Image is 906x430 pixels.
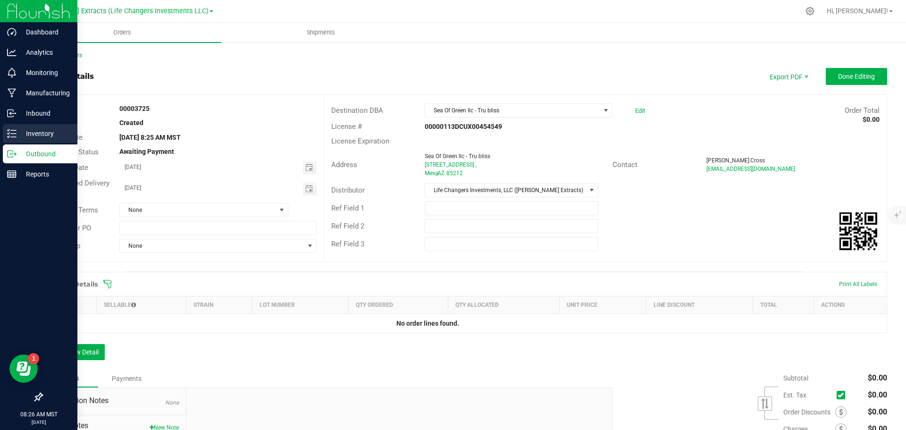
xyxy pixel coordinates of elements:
inline-svg: Monitoring [7,68,17,77]
span: Toggle calendar [303,182,317,195]
span: Subtotal [783,374,808,382]
p: Manufacturing [17,87,73,99]
p: Analytics [17,47,73,58]
p: Inbound [17,108,73,119]
span: [PERSON_NAME] Extracts (Life Changers Investments LLC) [27,7,209,15]
span: Address [331,160,357,169]
p: Reports [17,169,73,180]
span: None [120,203,276,217]
p: 08:26 AM MST [4,410,73,419]
span: 85212 [446,170,463,177]
span: Calculate excise tax [837,389,849,402]
strong: No order lines found. [396,320,459,327]
qrcode: 00003725 [839,212,877,250]
span: [PERSON_NAME] [706,157,749,164]
p: Outbound [17,148,73,160]
a: Shipments [221,23,420,42]
span: License # [331,122,362,131]
a: Orders [23,23,221,42]
span: Sea Of Green llc - Tru bliss [425,153,490,160]
span: None [165,399,179,406]
span: Cross [750,157,765,164]
span: Destination DBA [331,106,383,115]
button: Done Editing [826,68,887,85]
p: [DATE] [4,419,73,426]
inline-svg: Inventory [7,129,17,138]
span: Order Discounts [783,408,835,416]
th: Lot Number [252,296,348,314]
inline-svg: Inbound [7,109,17,118]
th: Unit Price [559,296,646,314]
p: Dashboard [17,26,73,38]
span: AZ [437,170,445,177]
span: Ref Field 1 [331,204,364,212]
span: Done Editing [838,73,875,80]
span: Life Changers Investments, LLC ([PERSON_NAME] Extracts) [425,184,586,197]
strong: Awaiting Payment [119,148,174,155]
p: Monitoring [17,67,73,78]
span: Requested Delivery Date [49,179,109,198]
span: None [120,239,304,253]
th: Strain [186,296,252,314]
span: , [436,170,437,177]
th: Qty Allocated [448,296,559,314]
inline-svg: Dashboard [7,27,17,37]
img: Scan me! [839,212,877,250]
span: Shipments [294,28,348,37]
th: Total [753,296,814,314]
strong: [DATE] 8:25 AM MST [119,134,181,141]
span: Order Total [845,106,880,115]
strong: 00000113DCUX00454549 [425,123,502,130]
span: Mesa [425,170,438,177]
th: Actions [814,296,887,314]
span: $0.00 [868,390,887,399]
span: Destination Notes [49,395,179,406]
span: Toggle calendar [303,161,317,174]
span: License Expiration [331,137,389,145]
a: Edit [635,107,645,114]
strong: $0.00 [863,116,880,123]
th: Line Discount [646,296,753,314]
span: Ref Field 2 [331,222,364,230]
span: Ref Field 3 [331,240,364,248]
div: Manage settings [804,7,816,16]
span: Orders [101,28,144,37]
span: Est. Tax [783,391,833,399]
span: Distributor [331,186,365,194]
span: Contact [612,160,638,169]
span: Hi, [PERSON_NAME]! [827,7,888,15]
inline-svg: Analytics [7,48,17,57]
span: $0.00 [868,407,887,416]
inline-svg: Outbound [7,149,17,159]
th: Qty Ordered [348,296,448,314]
span: [EMAIL_ADDRESS][DOMAIN_NAME] [706,166,795,172]
li: Export PDF [760,68,816,85]
iframe: Resource center unread badge [28,353,39,364]
inline-svg: Reports [7,169,17,179]
span: Sea Of Green llc - Tru bliss [425,104,600,117]
span: $0.00 [868,373,887,382]
p: Inventory [17,128,73,139]
inline-svg: Manufacturing [7,88,17,98]
strong: Created [119,119,143,126]
span: [STREET_ADDRESS] , [425,161,477,168]
iframe: Resource center [9,354,38,383]
strong: 00003725 [119,105,150,112]
div: Payments [98,370,155,387]
th: Sellable [97,296,186,314]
